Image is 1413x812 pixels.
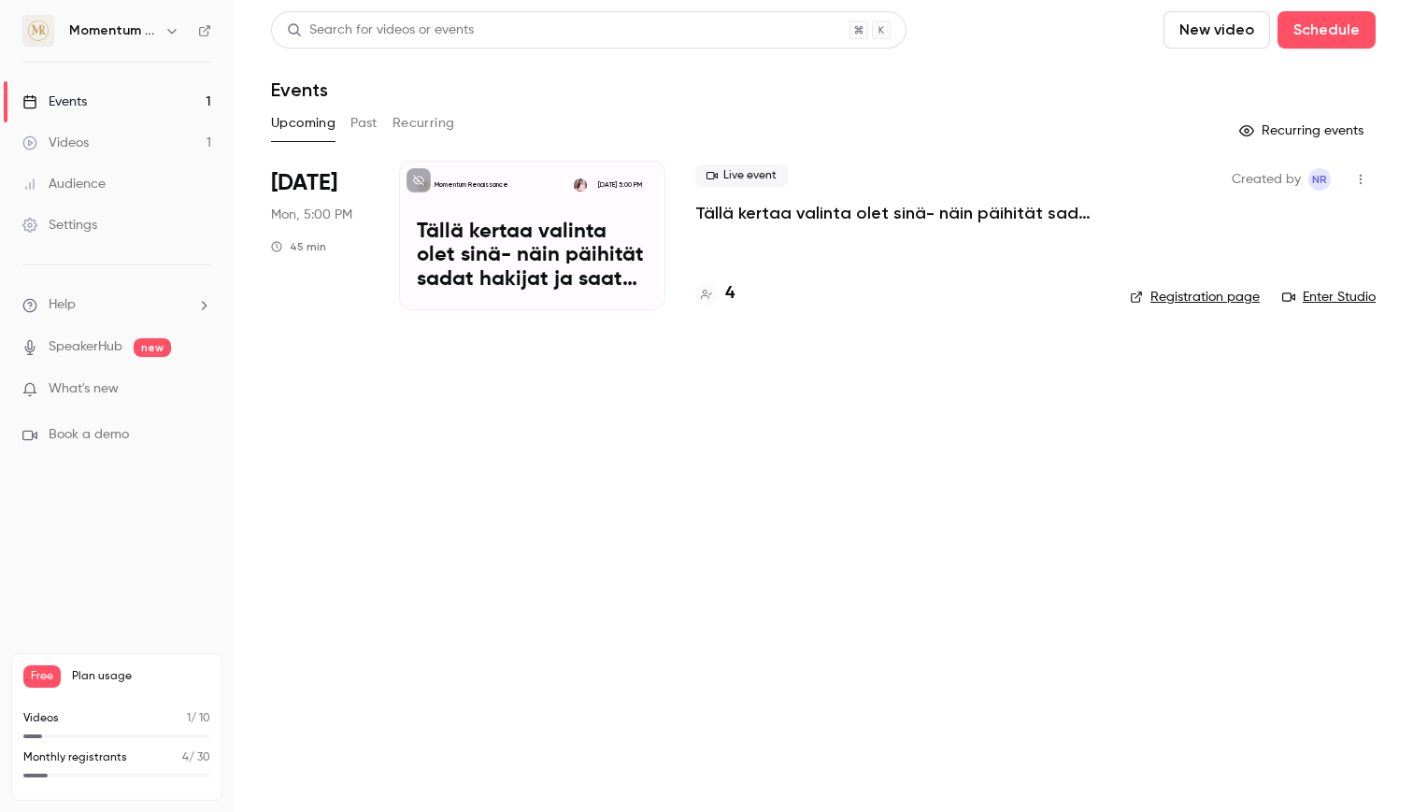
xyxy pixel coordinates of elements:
[271,108,335,138] button: Upcoming
[287,21,474,40] div: Search for videos or events
[271,168,337,198] span: [DATE]
[22,134,89,152] div: Videos
[22,216,97,235] div: Settings
[695,281,735,306] a: 4
[1232,168,1301,191] span: Created by
[49,379,119,399] span: What's new
[182,752,189,763] span: 4
[187,713,191,724] span: 1
[399,161,665,310] a: Tällä kertaa valinta olet sinä- näin päihität sadat hakijat ja saat kutsun haastatteluun!Momentum...
[1163,11,1270,49] button: New video
[1312,168,1327,191] span: NR
[189,381,211,398] iframe: Noticeable Trigger
[182,749,210,766] p: / 30
[1308,168,1331,191] span: Nina Rostedt
[392,108,455,138] button: Recurring
[1231,116,1376,146] button: Recurring events
[350,108,378,138] button: Past
[49,295,76,315] span: Help
[23,749,127,766] p: Monthly registrants
[271,78,328,101] h1: Events
[271,161,369,310] div: Sep 22 Mon, 5:00 PM (Europe/Helsinki)
[271,206,352,224] span: Mon, 5:00 PM
[574,178,587,192] img: Nina Rostedt
[69,21,157,40] h6: Momentum Renaissance
[417,221,648,292] p: Tällä kertaa valinta olet sinä- näin päihität sadat hakijat ja saat kutsun haastatteluun!
[22,93,87,111] div: Events
[592,178,647,192] span: [DATE] 5:00 PM
[23,665,61,688] span: Free
[22,175,106,193] div: Audience
[23,16,53,46] img: Momentum Renaissance
[1130,288,1260,306] a: Registration page
[49,425,129,445] span: Book a demo
[435,180,508,190] p: Momentum Renaissance
[1277,11,1376,49] button: Schedule
[271,239,326,254] div: 45 min
[695,202,1100,224] a: Tällä kertaa valinta olet sinä- näin päihität sadat hakijat ja saat kutsun haastatteluun!
[695,164,788,187] span: Live event
[1282,288,1376,306] a: Enter Studio
[72,669,210,684] span: Plan usage
[725,281,735,306] h4: 4
[187,710,210,727] p: / 10
[23,710,59,727] p: Videos
[134,338,171,357] span: new
[49,337,122,357] a: SpeakerHub
[22,295,211,315] li: help-dropdown-opener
